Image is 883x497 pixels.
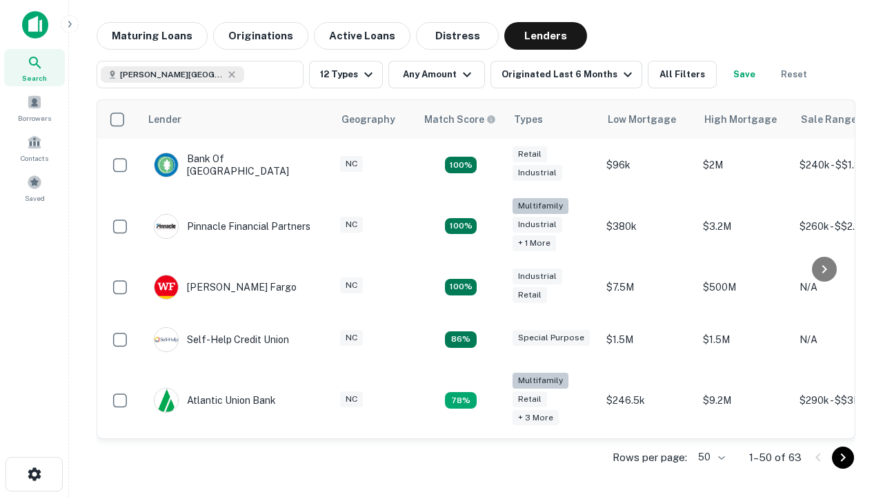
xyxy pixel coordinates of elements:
[155,215,178,238] img: picture
[513,373,568,389] div: Multifamily
[340,217,363,233] div: NC
[21,153,48,164] span: Contacts
[155,328,178,351] img: picture
[696,100,793,139] th: High Mortgage
[599,191,696,261] td: $380k
[18,113,51,124] span: Borrowers
[814,342,883,409] iframe: Chat Widget
[445,392,477,409] div: Matching Properties: 10, hasApolloMatch: undefined
[445,279,477,295] div: Matching Properties: 14, hasApolloMatch: undefined
[513,198,568,214] div: Multifamily
[4,129,65,166] a: Contacts
[155,275,178,299] img: picture
[4,169,65,206] a: Saved
[154,327,289,352] div: Self-help Credit Union
[340,330,363,346] div: NC
[154,153,319,177] div: Bank Of [GEOGRAPHIC_DATA]
[504,22,587,50] button: Lenders
[648,61,717,88] button: All Filters
[613,449,687,466] p: Rows per page:
[772,61,816,88] button: Reset
[502,66,636,83] div: Originated Last 6 Months
[490,61,642,88] button: Originated Last 6 Months
[445,218,477,235] div: Matching Properties: 23, hasApolloMatch: undefined
[599,313,696,366] td: $1.5M
[424,112,493,127] h6: Match Score
[340,391,363,407] div: NC
[696,261,793,313] td: $500M
[514,111,543,128] div: Types
[513,410,559,426] div: + 3 more
[513,217,562,233] div: Industrial
[513,330,590,346] div: Special Purpose
[333,100,416,139] th: Geography
[749,449,802,466] p: 1–50 of 63
[704,111,777,128] div: High Mortgage
[25,193,45,204] span: Saved
[22,72,47,84] span: Search
[599,366,696,436] td: $246.5k
[97,22,208,50] button: Maturing Loans
[608,111,676,128] div: Low Mortgage
[696,139,793,191] td: $2M
[155,153,178,177] img: picture
[416,22,499,50] button: Distress
[340,156,363,172] div: NC
[213,22,308,50] button: Originations
[4,49,65,86] a: Search
[513,391,547,407] div: Retail
[513,146,547,162] div: Retail
[696,191,793,261] td: $3.2M
[696,366,793,436] td: $9.2M
[155,389,178,412] img: picture
[445,157,477,173] div: Matching Properties: 15, hasApolloMatch: undefined
[341,111,395,128] div: Geography
[120,68,224,81] span: [PERSON_NAME][GEOGRAPHIC_DATA], [GEOGRAPHIC_DATA]
[4,89,65,126] a: Borrowers
[340,277,363,293] div: NC
[388,61,485,88] button: Any Amount
[445,331,477,348] div: Matching Properties: 11, hasApolloMatch: undefined
[513,165,562,181] div: Industrial
[599,139,696,191] td: $96k
[513,269,562,284] div: Industrial
[154,388,276,413] div: Atlantic Union Bank
[154,275,297,300] div: [PERSON_NAME] Fargo
[599,261,696,313] td: $7.5M
[513,235,556,251] div: + 1 more
[424,112,496,127] div: Capitalize uses an advanced AI algorithm to match your search with the best lender. The match sco...
[148,111,181,128] div: Lender
[506,100,599,139] th: Types
[693,447,727,467] div: 50
[696,313,793,366] td: $1.5M
[309,61,383,88] button: 12 Types
[832,447,854,469] button: Go to next page
[22,11,48,39] img: capitalize-icon.png
[722,61,766,88] button: Save your search to get updates of matches that match your search criteria.
[599,100,696,139] th: Low Mortgage
[513,287,547,303] div: Retail
[801,111,857,128] div: Sale Range
[314,22,410,50] button: Active Loans
[154,214,310,239] div: Pinnacle Financial Partners
[416,100,506,139] th: Capitalize uses an advanced AI algorithm to match your search with the best lender. The match sco...
[140,100,333,139] th: Lender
